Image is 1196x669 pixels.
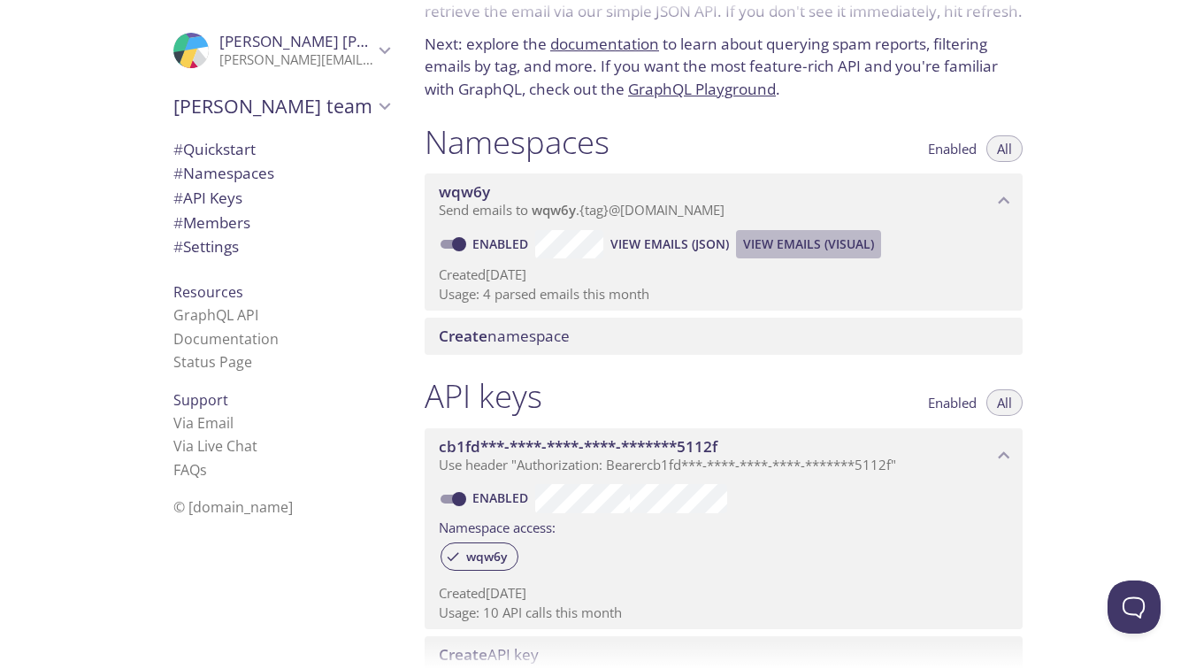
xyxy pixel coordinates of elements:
[610,234,729,255] span: View Emails (JSON)
[159,161,403,186] div: Namespaces
[628,79,776,99] a: GraphQL Playground
[173,163,183,183] span: #
[439,604,1008,622] p: Usage: 10 API calls this month
[441,542,518,571] div: wqw6y
[173,305,258,325] a: GraphQL API
[917,135,987,162] button: Enabled
[439,201,724,219] span: Send emails to . {tag} @[DOMAIN_NAME]
[159,211,403,235] div: Members
[173,236,239,257] span: Settings
[159,21,403,80] div: Lam Thanh
[456,549,517,565] span: wqw6y
[425,173,1023,228] div: wqw6y namespace
[736,230,881,258] button: View Emails (Visual)
[173,413,234,433] a: Via Email
[173,282,243,302] span: Resources
[173,212,250,233] span: Members
[173,212,183,233] span: #
[425,318,1023,355] div: Create namespace
[439,181,490,202] span: wqw6y
[439,513,556,539] label: Namespace access:
[986,389,1023,416] button: All
[439,265,1008,284] p: Created [DATE]
[439,584,1008,603] p: Created [DATE]
[173,188,183,208] span: #
[743,234,874,255] span: View Emails (Visual)
[159,83,403,129] div: Lam's team
[425,33,1023,101] p: Next: explore the to learn about querying spam reports, filtering emails by tag, and more. If you...
[917,389,987,416] button: Enabled
[439,326,487,346] span: Create
[550,34,659,54] a: documentation
[200,460,207,480] span: s
[173,352,252,372] a: Status Page
[173,188,242,208] span: API Keys
[1108,581,1161,634] iframe: Help Scout Beacon - Open
[173,460,207,480] a: FAQ
[425,122,609,162] h1: Namespaces
[159,235,403,259] div: Team Settings
[173,139,256,159] span: Quickstart
[532,201,576,219] span: wqw6y
[173,390,228,410] span: Support
[470,489,535,506] a: Enabled
[219,31,462,51] span: [PERSON_NAME] [PERSON_NAME]
[173,236,183,257] span: #
[219,51,373,69] p: [PERSON_NAME][EMAIL_ADDRESS][DOMAIN_NAME]
[159,137,403,162] div: Quickstart
[173,94,373,119] span: [PERSON_NAME] team
[173,329,279,349] a: Documentation
[439,326,570,346] span: namespace
[470,235,535,252] a: Enabled
[173,139,183,159] span: #
[986,135,1023,162] button: All
[173,436,257,456] a: Via Live Chat
[173,163,274,183] span: Namespaces
[173,497,293,517] span: © [DOMAIN_NAME]
[159,186,403,211] div: API Keys
[603,230,736,258] button: View Emails (JSON)
[425,376,542,416] h1: API keys
[439,285,1008,304] p: Usage: 4 parsed emails this month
